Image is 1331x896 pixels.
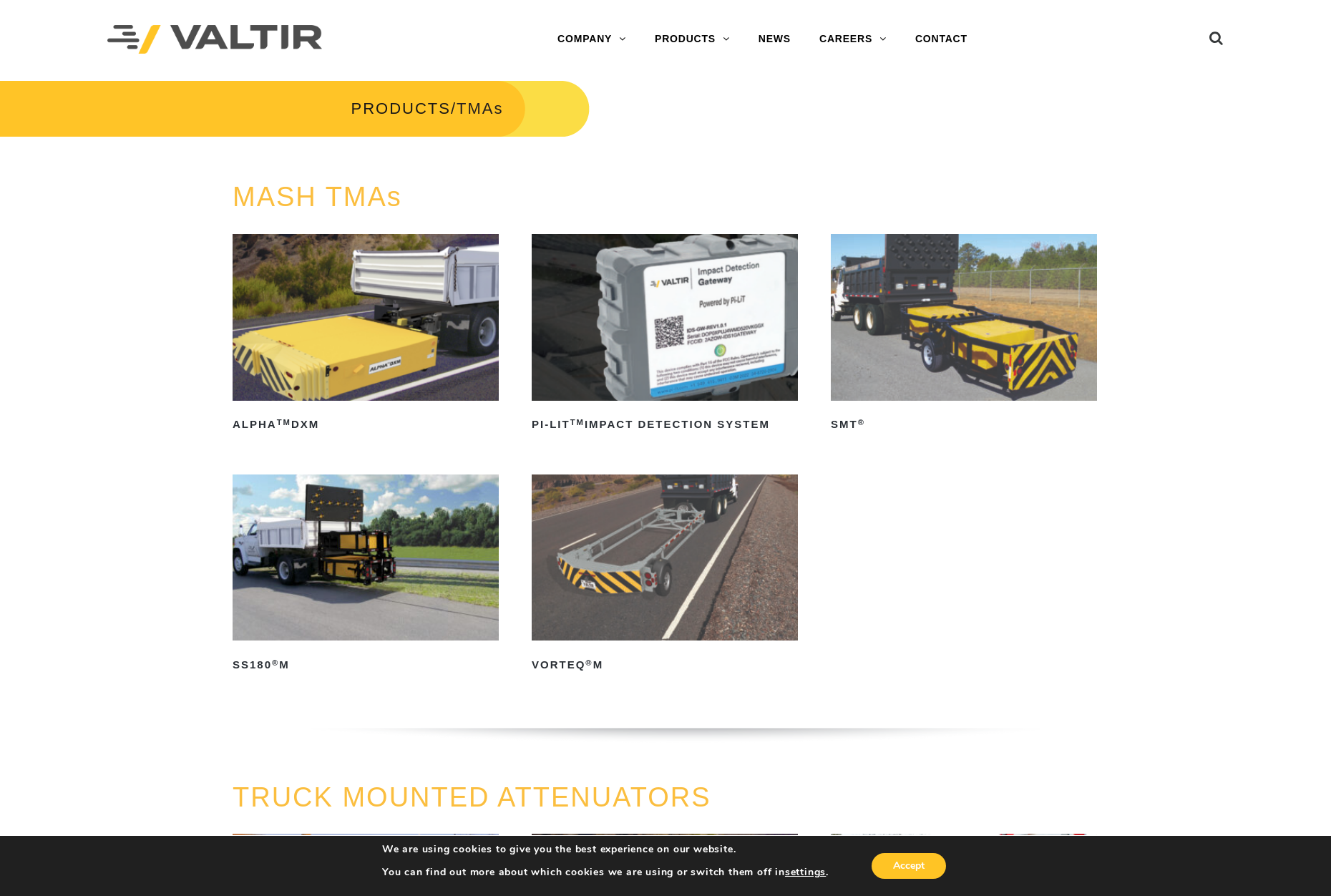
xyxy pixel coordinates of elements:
[805,25,901,54] a: CAREERS
[640,25,744,54] a: PRODUCTS
[532,474,798,676] a: VORTEQ®M
[570,418,585,427] sup: TM
[382,866,829,879] p: You can find out more about which cookies we are using or switch them off in .
[272,658,279,667] sup: ®
[831,234,1097,436] a: SMT®
[532,653,798,676] h2: VORTEQ M
[457,99,503,117] span: TMAs
[233,182,402,212] a: MASH TMAs
[233,653,499,676] h2: SS180 M
[382,843,829,856] p: We are using cookies to give you the best experience on our website.
[585,658,593,667] sup: ®
[744,25,805,54] a: NEWS
[785,866,826,879] button: settings
[233,234,499,436] a: ALPHATMDXM
[351,99,450,117] a: PRODUCTS
[858,418,865,427] sup: ®
[872,853,946,879] button: Accept
[532,234,798,436] a: PI-LITTMImpact Detection System
[901,25,982,54] a: CONTACT
[543,25,640,54] a: COMPANY
[277,418,291,427] sup: TM
[233,782,711,812] a: TRUCK MOUNTED ATTENUATORS
[233,414,499,437] h2: ALPHA DXM
[233,474,499,676] a: SS180®M
[107,25,322,54] img: Valtir
[532,414,798,437] h2: PI-LIT Impact Detection System
[831,414,1097,437] h2: SMT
